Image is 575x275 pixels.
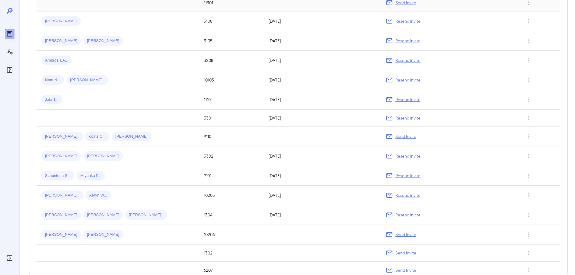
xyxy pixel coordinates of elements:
button: Row Actions [524,16,534,26]
p: Send Invite [395,267,416,273]
p: Resend Invite [395,115,420,121]
td: 3108 [199,11,264,31]
p: Send Invite [395,250,416,256]
p: Resend Invite [395,153,420,159]
span: [PERSON_NAME] [41,38,81,44]
span: [PERSON_NAME] [41,18,81,24]
p: Resend Invite [395,212,420,218]
td: [DATE] [264,166,381,186]
p: Resend Invite [395,192,420,198]
span: [PERSON_NAME] [83,212,123,218]
span: [PERSON_NAME].. [41,134,83,139]
td: 3302 [199,146,264,166]
td: 1110 [199,90,264,110]
button: Row Actions [524,171,534,181]
button: Row Actions [524,56,534,65]
td: [DATE] [264,51,381,70]
span: [PERSON_NAME].. [41,193,83,198]
td: [DATE] [264,146,381,166]
td: [DATE] [264,205,381,225]
p: Resend Invite [395,97,420,103]
span: [PERSON_NAME] [83,38,123,44]
td: 9101 [199,166,264,186]
span: [PERSON_NAME].. [66,77,108,83]
span: [PERSON_NAME] [112,134,151,139]
div: Manage Users [5,47,14,57]
td: [DATE] [264,90,381,110]
button: Row Actions [524,113,534,123]
span: [PERSON_NAME] [41,232,81,238]
div: FAQ [5,65,14,75]
button: Row Actions [524,75,534,85]
td: 1304 [199,205,264,225]
span: [PERSON_NAME] [41,212,81,218]
span: coats C... [85,134,109,139]
span: Nam N... [41,77,64,83]
button: Row Actions [524,36,534,46]
div: Log Out [5,253,14,263]
p: Resend Invite [395,77,420,83]
p: Send Invite [395,133,416,139]
td: [DATE] [264,186,381,205]
button: Row Actions [524,210,534,220]
td: [DATE] [264,110,381,127]
span: Aeryn W... [85,193,111,198]
td: 3208 [199,51,264,70]
td: 3301 [199,110,264,127]
button: Row Actions [524,248,534,258]
td: 1302 [199,245,264,262]
button: Row Actions [524,230,534,239]
td: [DATE] [264,31,381,51]
button: Row Actions [524,132,534,141]
td: 10103 [199,70,264,90]
span: Ambrosia A... [41,58,72,63]
span: Miyahka P... [77,173,105,179]
button: Row Actions [524,95,534,104]
p: Resend Invite [395,38,420,44]
p: Resend Invite [395,18,420,24]
span: [PERSON_NAME] [83,153,123,159]
button: Row Actions [524,265,534,275]
span: Jala T... [41,97,62,103]
span: [PERSON_NAME].. [125,212,167,218]
td: [DATE] [264,11,381,31]
button: Row Actions [524,190,534,200]
td: 10204 [199,225,264,245]
div: Reports [5,29,14,39]
td: [DATE] [264,70,381,90]
td: 9110 [199,127,264,146]
td: 3105 [199,31,264,51]
span: [PERSON_NAME] [41,153,81,159]
p: Send Invite [395,232,416,238]
span: [PERSON_NAME] [83,232,123,238]
p: Resend Invite [395,57,420,63]
td: 10205 [199,186,264,205]
button: Row Actions [524,151,534,161]
span: Schunteria S... [41,173,74,179]
p: Resend Invite [395,173,420,179]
